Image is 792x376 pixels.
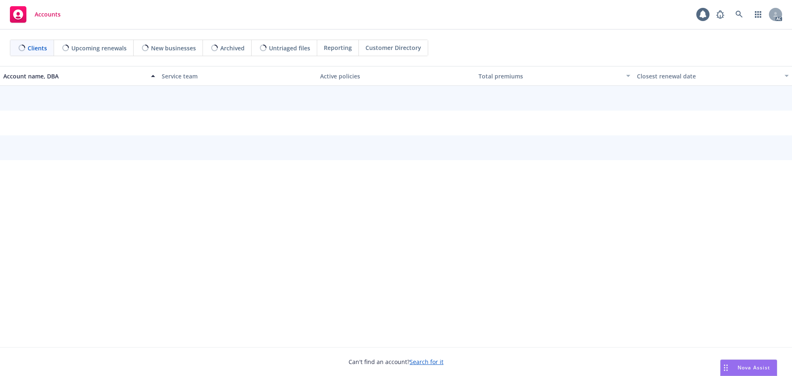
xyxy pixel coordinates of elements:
a: Accounts [7,3,64,26]
span: Upcoming renewals [71,44,127,52]
a: Search [731,6,747,23]
div: Total premiums [478,72,621,80]
span: Customer Directory [365,43,421,52]
button: Closest renewal date [634,66,792,86]
div: Drag to move [721,360,731,376]
button: Service team [158,66,317,86]
a: Search for it [410,358,443,366]
div: Account name, DBA [3,72,146,80]
a: Switch app [750,6,766,23]
span: Archived [220,44,245,52]
span: Can't find an account? [349,357,443,366]
span: Accounts [35,11,61,18]
span: Clients [28,44,47,52]
span: Untriaged files [269,44,310,52]
span: Reporting [324,43,352,52]
span: Nova Assist [738,364,770,371]
button: Total premiums [475,66,634,86]
a: Report a Bug [712,6,728,23]
button: Active policies [317,66,475,86]
button: Nova Assist [720,359,777,376]
span: New businesses [151,44,196,52]
div: Service team [162,72,313,80]
div: Active policies [320,72,472,80]
div: Closest renewal date [637,72,780,80]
